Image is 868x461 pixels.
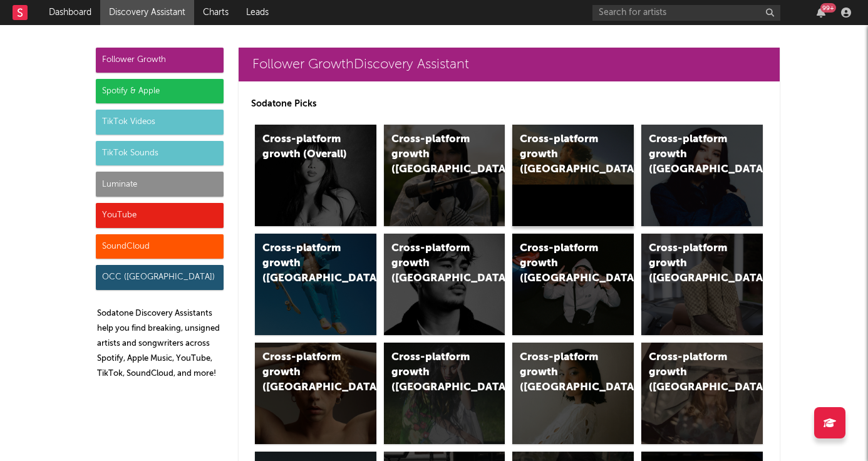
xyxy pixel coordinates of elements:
[384,234,505,335] a: Cross-platform growth ([GEOGRAPHIC_DATA])
[96,265,224,290] div: OCC ([GEOGRAPHIC_DATA])
[262,132,348,162] div: Cross-platform growth (Overall)
[391,241,477,286] div: Cross-platform growth ([GEOGRAPHIC_DATA])
[384,343,505,444] a: Cross-platform growth ([GEOGRAPHIC_DATA])
[641,343,763,444] a: Cross-platform growth ([GEOGRAPHIC_DATA])
[820,3,836,13] div: 99 +
[817,8,825,18] button: 99+
[384,125,505,226] a: Cross-platform growth ([GEOGRAPHIC_DATA])
[520,132,605,177] div: Cross-platform growth ([GEOGRAPHIC_DATA])
[96,172,224,197] div: Luminate
[96,79,224,104] div: Spotify & Apple
[641,234,763,335] a: Cross-platform growth ([GEOGRAPHIC_DATA])
[592,5,780,21] input: Search for artists
[96,141,224,166] div: TikTok Sounds
[97,306,224,381] p: Sodatone Discovery Assistants help you find breaking, unsigned artists and songwriters across Spo...
[649,350,734,395] div: Cross-platform growth ([GEOGRAPHIC_DATA])
[96,203,224,228] div: YouTube
[251,96,767,111] p: Sodatone Picks
[520,350,605,395] div: Cross-platform growth ([GEOGRAPHIC_DATA])
[255,234,376,335] a: Cross-platform growth ([GEOGRAPHIC_DATA])
[391,132,477,177] div: Cross-platform growth ([GEOGRAPHIC_DATA])
[96,234,224,259] div: SoundCloud
[96,48,224,73] div: Follower Growth
[239,48,780,81] a: Follower GrowthDiscovery Assistant
[520,241,605,286] div: Cross-platform growth ([GEOGRAPHIC_DATA]/GSA)
[512,343,634,444] a: Cross-platform growth ([GEOGRAPHIC_DATA])
[649,132,734,177] div: Cross-platform growth ([GEOGRAPHIC_DATA])
[262,241,348,286] div: Cross-platform growth ([GEOGRAPHIC_DATA])
[255,343,376,444] a: Cross-platform growth ([GEOGRAPHIC_DATA])
[262,350,348,395] div: Cross-platform growth ([GEOGRAPHIC_DATA])
[649,241,734,286] div: Cross-platform growth ([GEOGRAPHIC_DATA])
[512,125,634,226] a: Cross-platform growth ([GEOGRAPHIC_DATA])
[641,125,763,226] a: Cross-platform growth ([GEOGRAPHIC_DATA])
[255,125,376,226] a: Cross-platform growth (Overall)
[512,234,634,335] a: Cross-platform growth ([GEOGRAPHIC_DATA]/GSA)
[96,110,224,135] div: TikTok Videos
[391,350,477,395] div: Cross-platform growth ([GEOGRAPHIC_DATA])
